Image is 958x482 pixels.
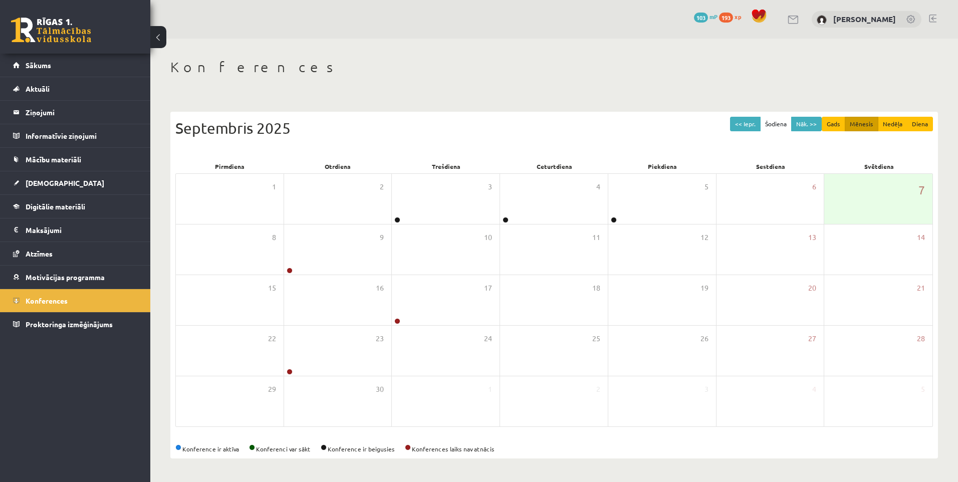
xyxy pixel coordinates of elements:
a: Digitālie materiāli [13,195,138,218]
span: [DEMOGRAPHIC_DATA] [26,178,104,187]
a: [PERSON_NAME] [833,14,896,24]
span: 30 [376,384,384,395]
legend: Informatīvie ziņojumi [26,124,138,147]
a: Motivācijas programma [13,266,138,289]
span: 9 [380,232,384,243]
span: Sākums [26,61,51,70]
span: 13 [808,232,816,243]
a: Atzīmes [13,242,138,265]
div: Piekdiena [608,159,716,173]
span: 19 [700,283,708,294]
div: Otrdiena [284,159,392,173]
button: Nedēļa [878,117,907,131]
span: 4 [596,181,600,192]
div: Konference ir aktīva Konferenci var sākt Konference ir beigusies Konferences laiks nav atnācis [175,444,933,453]
span: 3 [704,384,708,395]
button: << Iepr. [730,117,761,131]
div: Svētdiena [825,159,933,173]
span: 1 [488,384,492,395]
div: Sestdiena [716,159,825,173]
span: 1 [272,181,276,192]
span: 5 [704,181,708,192]
a: [DEMOGRAPHIC_DATA] [13,171,138,194]
span: 8 [272,232,276,243]
span: 6 [812,181,816,192]
a: Sākums [13,54,138,77]
legend: Maksājumi [26,218,138,242]
span: 15 [268,283,276,294]
span: 20 [808,283,816,294]
span: xp [735,13,741,21]
span: 26 [700,333,708,344]
button: Gads [822,117,845,131]
span: mP [709,13,717,21]
button: Mēnesis [845,117,878,131]
span: 5 [921,384,925,395]
a: Maksājumi [13,218,138,242]
span: 22 [268,333,276,344]
span: 27 [808,333,816,344]
a: Mācību materiāli [13,148,138,171]
div: Septembris 2025 [175,117,933,139]
img: Gļebs Kamašins [817,15,827,25]
span: 29 [268,384,276,395]
span: 2 [380,181,384,192]
span: 28 [917,333,925,344]
span: 3 [488,181,492,192]
h1: Konferences [170,59,938,76]
span: 16 [376,283,384,294]
span: 103 [694,13,708,23]
button: Diena [907,117,933,131]
div: Pirmdiena [175,159,284,173]
span: 24 [484,333,492,344]
span: Atzīmes [26,249,53,258]
span: Digitālie materiāli [26,202,85,211]
a: Konferences [13,289,138,312]
span: 18 [592,283,600,294]
a: 103 mP [694,13,717,21]
span: 23 [376,333,384,344]
span: 2 [596,384,600,395]
span: 193 [719,13,733,23]
span: Konferences [26,296,68,305]
a: Ziņojumi [13,101,138,124]
div: Ceturtdiena [500,159,608,173]
span: 17 [484,283,492,294]
a: Proktoringa izmēģinājums [13,313,138,336]
a: Informatīvie ziņojumi [13,124,138,147]
span: 7 [918,181,925,198]
span: 10 [484,232,492,243]
span: 4 [812,384,816,395]
span: 11 [592,232,600,243]
span: Aktuāli [26,84,50,93]
span: 14 [917,232,925,243]
span: 12 [700,232,708,243]
span: 25 [592,333,600,344]
legend: Ziņojumi [26,101,138,124]
span: 21 [917,283,925,294]
span: Motivācijas programma [26,273,105,282]
a: 193 xp [719,13,746,21]
button: Šodiena [760,117,792,131]
span: Proktoringa izmēģinājums [26,320,113,329]
a: Rīgas 1. Tālmācības vidusskola [11,18,91,43]
span: Mācību materiāli [26,155,81,164]
div: Trešdiena [392,159,500,173]
button: Nāk. >> [791,117,822,131]
a: Aktuāli [13,77,138,100]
